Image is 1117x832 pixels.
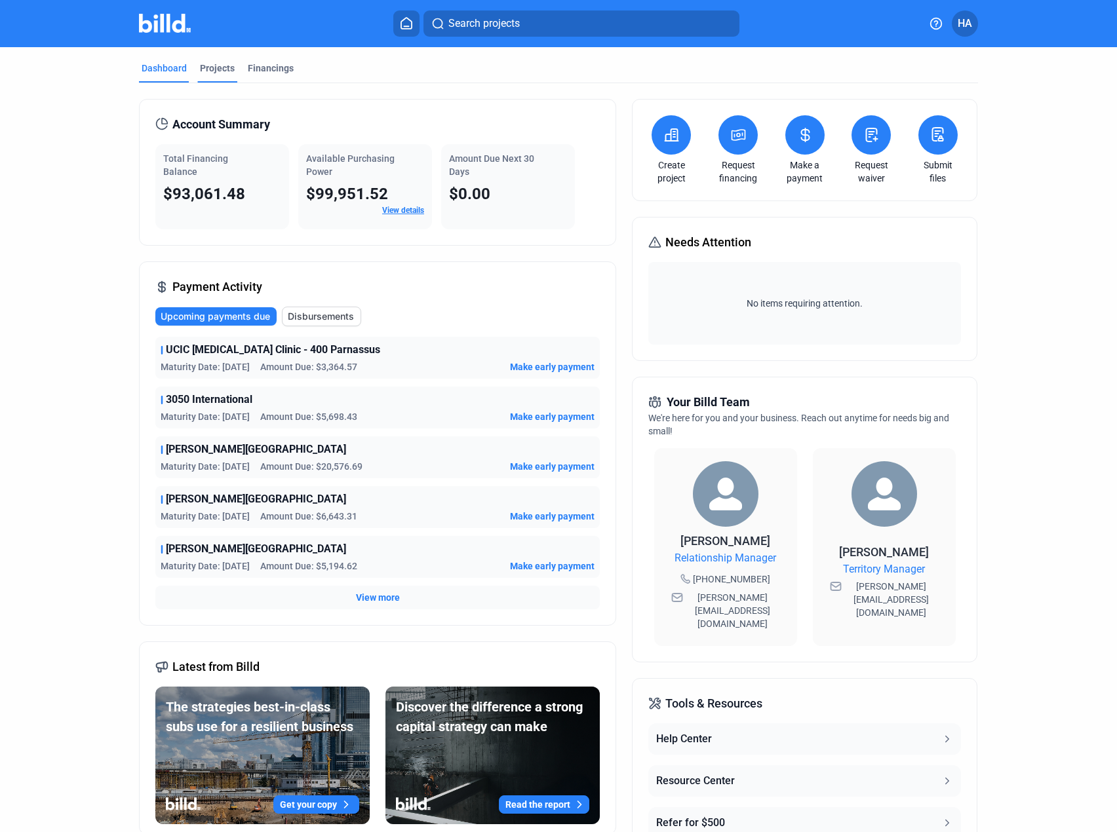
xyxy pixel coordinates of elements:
button: HA [952,10,978,37]
span: Amount Due: $3,364.57 [260,360,357,373]
span: Amount Due: $6,643.31 [260,510,357,523]
button: Search projects [423,10,739,37]
a: Submit files [915,159,961,185]
div: Refer for $500 [656,815,725,831]
button: Upcoming payments due [155,307,277,326]
a: Create project [648,159,694,185]
span: Total Financing Balance [163,153,228,177]
span: Amount Due: $5,698.43 [260,410,357,423]
img: Billd Company Logo [139,14,191,33]
span: [PERSON_NAME] [839,545,929,559]
span: Disbursements [288,310,354,323]
span: Amount Due: $20,576.69 [260,460,363,473]
span: $93,061.48 [163,185,245,203]
span: Latest from Billd [172,658,260,676]
div: Financings [248,62,294,75]
img: Territory Manager [852,461,917,527]
span: Amount Due Next 30 Days [449,153,534,177]
div: Dashboard [142,62,187,75]
span: 3050 International [166,392,252,407]
span: Maturity Date: [DATE] [161,410,250,423]
button: Make early payment [510,510,595,523]
button: Make early payment [510,460,595,473]
span: [PERSON_NAME][EMAIL_ADDRESS][DOMAIN_NAME] [844,580,939,619]
button: Make early payment [510,360,595,373]
span: Maturity Date: [DATE] [161,559,250,573]
span: Maturity Date: [DATE] [161,460,250,473]
span: [PERSON_NAME][GEOGRAPHIC_DATA] [166,491,346,507]
span: [PHONE_NUMBER] [693,573,770,586]
button: Make early payment [510,559,595,573]
img: Relationship Manager [693,461,758,527]
span: Payment Activity [172,278,262,296]
span: Maturity Date: [DATE] [161,360,250,373]
span: We're here for you and your business. Reach out anytime for needs big and small! [648,413,949,436]
div: Help Center [656,731,712,747]
span: Amount Due: $5,194.62 [260,559,357,573]
button: View more [356,591,400,604]
span: [PERSON_NAME][EMAIL_ADDRESS][DOMAIN_NAME] [686,591,780,630]
span: Maturity Date: [DATE] [161,510,250,523]
a: Make a payment [782,159,828,185]
button: Resource Center [648,765,960,797]
a: Request financing [715,159,761,185]
span: [PERSON_NAME][GEOGRAPHIC_DATA] [166,541,346,557]
span: UCIC [MEDICAL_DATA] Clinic - 400 Parnassus [166,342,380,358]
div: Projects [200,62,235,75]
div: Discover the difference a strong capital strategy can make [396,697,589,736]
span: Tools & Resources [665,694,762,713]
button: Make early payment [510,410,595,423]
span: Upcoming payments due [161,310,270,323]
button: Get your copy [273,795,359,814]
span: Territory Manager [843,561,925,577]
span: Search projects [448,16,520,31]
span: Your Billd Team [667,393,750,411]
span: No items requiring attention. [654,297,955,310]
div: The strategies best-in-class subs use for a resilient business [166,697,359,736]
button: Disbursements [282,307,361,326]
div: Resource Center [656,773,735,789]
button: Read the report [499,795,589,814]
button: Help Center [648,723,960,755]
span: [PERSON_NAME][GEOGRAPHIC_DATA] [166,442,346,457]
span: $99,951.52 [306,185,388,203]
span: Relationship Manager [675,550,776,566]
span: HA [958,16,972,31]
span: Account Summary [172,115,270,134]
a: Request waiver [848,159,894,185]
a: View details [382,206,424,215]
span: $0.00 [449,185,490,203]
span: Needs Attention [665,233,751,252]
span: [PERSON_NAME] [680,534,770,548]
span: Available Purchasing Power [306,153,395,177]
